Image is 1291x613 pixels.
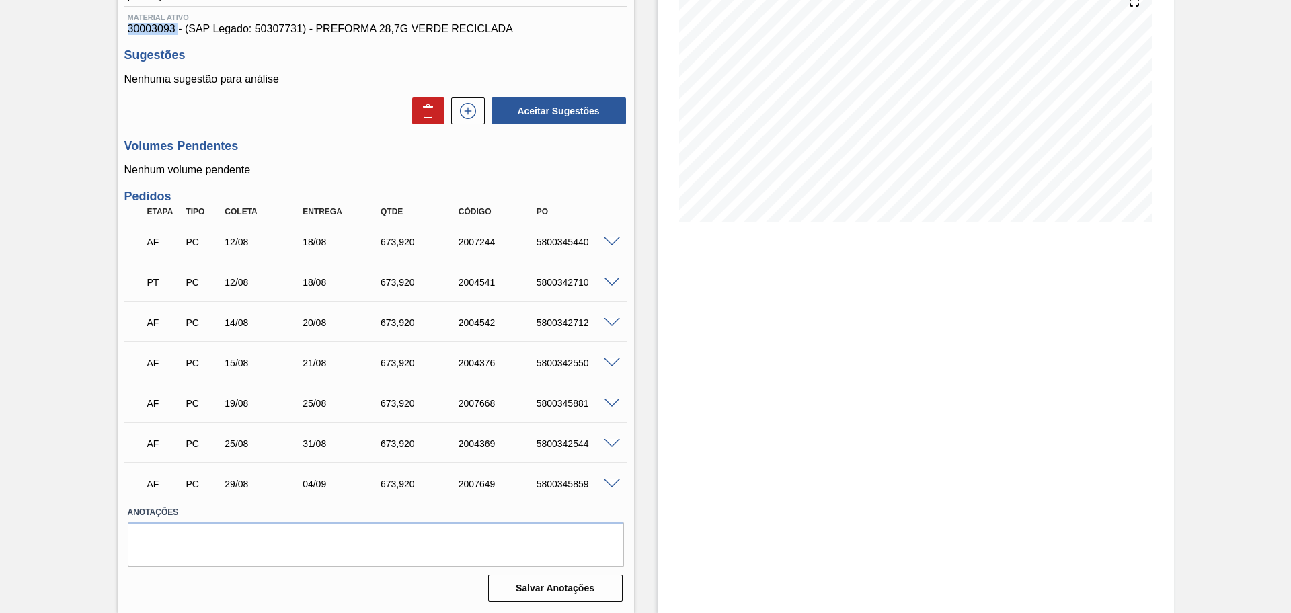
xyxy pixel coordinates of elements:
div: Coleta [221,207,309,216]
div: 21/08/2025 [299,358,387,368]
div: Pedido de Compra [182,358,223,368]
div: 5800345859 [533,479,621,489]
button: Aceitar Sugestões [492,97,626,124]
div: Aceitar Sugestões [485,96,627,126]
div: 15/08/2025 [221,358,309,368]
h3: Pedidos [124,190,627,204]
div: Tipo [182,207,223,216]
div: Pedido de Compra [182,398,223,409]
div: 12/08/2025 [221,277,309,288]
div: 25/08/2025 [299,398,387,409]
div: Aguardando Faturamento [144,429,184,458]
div: 5800345881 [533,398,621,409]
div: Pedido de Compra [182,277,223,288]
div: 2007668 [455,398,543,409]
p: AF [147,398,181,409]
p: AF [147,438,181,449]
div: Código [455,207,543,216]
h3: Volumes Pendentes [124,139,627,153]
div: Pedido de Compra [182,317,223,328]
div: 673,920 [377,317,465,328]
div: 5800345440 [533,237,621,247]
div: 673,920 [377,358,465,368]
div: 673,920 [377,237,465,247]
p: Nenhum volume pendente [124,164,627,176]
div: Entrega [299,207,387,216]
div: PO [533,207,621,216]
p: AF [147,479,181,489]
div: 2004369 [455,438,543,449]
p: Nenhuma sugestão para análise [124,73,627,85]
div: 2007244 [455,237,543,247]
div: Aguardando Faturamento [144,389,184,418]
div: 04/09/2025 [299,479,387,489]
div: 673,920 [377,438,465,449]
div: Aguardando Faturamento [144,308,184,337]
div: 12/08/2025 [221,237,309,247]
div: Pedido de Compra [182,438,223,449]
div: Aguardando Faturamento [144,348,184,378]
label: Anotações [128,503,624,522]
span: 30003093 - (SAP Legado: 50307731) - PREFORMA 28,7G VERDE RECICLADA [128,23,624,35]
button: Salvar Anotações [488,575,623,602]
div: 2004541 [455,277,543,288]
div: 673,920 [377,479,465,489]
div: 19/08/2025 [221,398,309,409]
div: 14/08/2025 [221,317,309,328]
div: Nova sugestão [444,97,485,124]
p: PT [147,277,181,288]
div: Pedido de Compra [182,479,223,489]
div: Pedido em Trânsito [144,268,184,297]
div: Excluir Sugestões [405,97,444,124]
div: Pedido de Compra [182,237,223,247]
div: 18/08/2025 [299,237,387,247]
div: 2004542 [455,317,543,328]
div: 5800342710 [533,277,621,288]
p: AF [147,358,181,368]
p: AF [147,237,181,247]
div: 18/08/2025 [299,277,387,288]
div: 25/08/2025 [221,438,309,449]
div: 5800342544 [533,438,621,449]
div: 20/08/2025 [299,317,387,328]
div: Etapa [144,207,184,216]
div: Aguardando Faturamento [144,469,184,499]
div: 2007649 [455,479,543,489]
div: 2004376 [455,358,543,368]
div: 5800342712 [533,317,621,328]
div: 673,920 [377,277,465,288]
div: 31/08/2025 [299,438,387,449]
div: 29/08/2025 [221,479,309,489]
div: 673,920 [377,398,465,409]
div: 5800342550 [533,358,621,368]
h3: Sugestões [124,48,627,63]
span: Material ativo [128,13,624,22]
div: Qtde [377,207,465,216]
div: Aguardando Faturamento [144,227,184,257]
p: AF [147,317,181,328]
